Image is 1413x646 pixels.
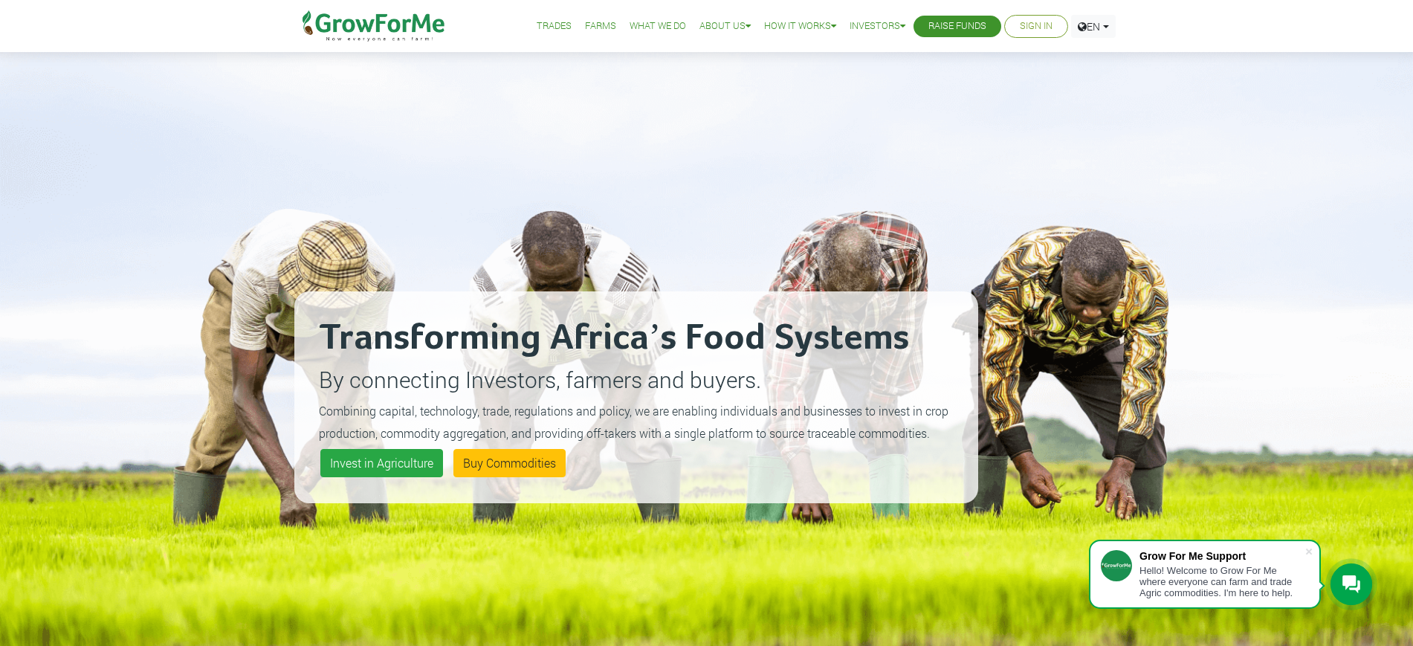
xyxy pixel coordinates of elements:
a: Sign In [1020,19,1053,34]
div: Hello! Welcome to Grow For Me where everyone can farm and trade Agric commodities. I'm here to help. [1139,565,1304,598]
small: Combining capital, technology, trade, regulations and policy, we are enabling individuals and bus... [319,403,948,441]
h2: Transforming Africa’s Food Systems [319,316,954,361]
a: EN [1071,15,1116,38]
a: About Us [699,19,751,34]
div: Grow For Me Support [1139,550,1304,562]
a: Trades [537,19,572,34]
a: Investors [850,19,905,34]
a: Raise Funds [928,19,986,34]
a: Invest in Agriculture [320,449,443,477]
a: How it Works [764,19,836,34]
a: What We Do [630,19,686,34]
a: Buy Commodities [453,449,566,477]
a: Farms [585,19,616,34]
p: By connecting Investors, farmers and buyers. [319,363,954,396]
